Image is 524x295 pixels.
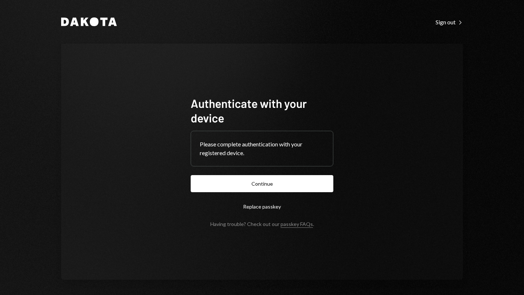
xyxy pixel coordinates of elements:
a: passkey FAQs [281,221,313,228]
a: Sign out [436,18,463,26]
div: Having trouble? Check out our . [210,221,314,227]
button: Replace passkey [191,198,333,215]
div: Sign out [436,19,463,26]
div: Please complete authentication with your registered device. [200,140,324,157]
h1: Authenticate with your device [191,96,333,125]
button: Continue [191,175,333,192]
